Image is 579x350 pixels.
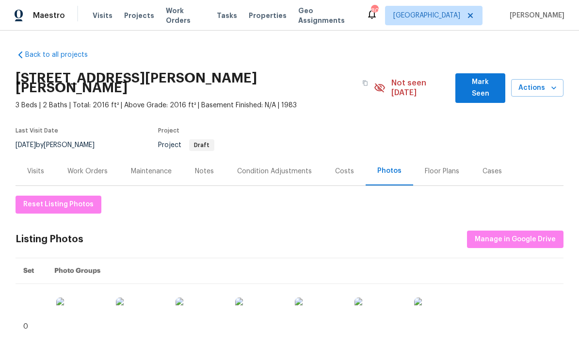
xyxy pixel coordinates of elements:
[16,73,356,93] h2: [STREET_ADDRESS][PERSON_NAME][PERSON_NAME]
[16,50,109,60] a: Back to all projects
[158,128,179,133] span: Project
[391,78,450,98] span: Not seen [DATE]
[47,258,563,284] th: Photo Groups
[158,142,214,149] span: Project
[93,11,113,20] span: Visits
[124,11,154,20] span: Projects
[356,74,374,92] button: Copy Address
[455,73,505,103] button: Mark Seen
[249,11,287,20] span: Properties
[511,79,563,97] button: Actions
[506,11,564,20] span: [PERSON_NAME]
[131,167,172,176] div: Maintenance
[16,100,374,110] span: 3 Beds | 2 Baths | Total: 2016 ft² | Above Grade: 2016 ft² | Basement Finished: N/A | 1983
[27,167,44,176] div: Visits
[195,167,214,176] div: Notes
[16,139,106,151] div: by [PERSON_NAME]
[425,167,459,176] div: Floor Plans
[190,142,213,148] span: Draft
[519,82,556,94] span: Actions
[217,12,237,19] span: Tasks
[16,258,47,284] th: Set
[237,167,312,176] div: Condition Adjustments
[23,199,94,211] span: Reset Listing Photos
[371,6,378,16] div: 80
[298,6,354,25] span: Geo Assignments
[16,128,58,133] span: Last Visit Date
[16,234,83,244] div: Listing Photos
[16,142,36,149] span: [DATE]
[166,6,205,25] span: Work Orders
[482,167,502,176] div: Cases
[475,233,556,246] span: Manage in Google Drive
[467,231,563,249] button: Manage in Google Drive
[393,11,460,20] span: [GEOGRAPHIC_DATA]
[377,166,402,176] div: Photos
[33,11,65,20] span: Maestro
[463,76,498,100] span: Mark Seen
[335,167,354,176] div: Costs
[67,167,108,176] div: Work Orders
[16,196,101,214] button: Reset Listing Photos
